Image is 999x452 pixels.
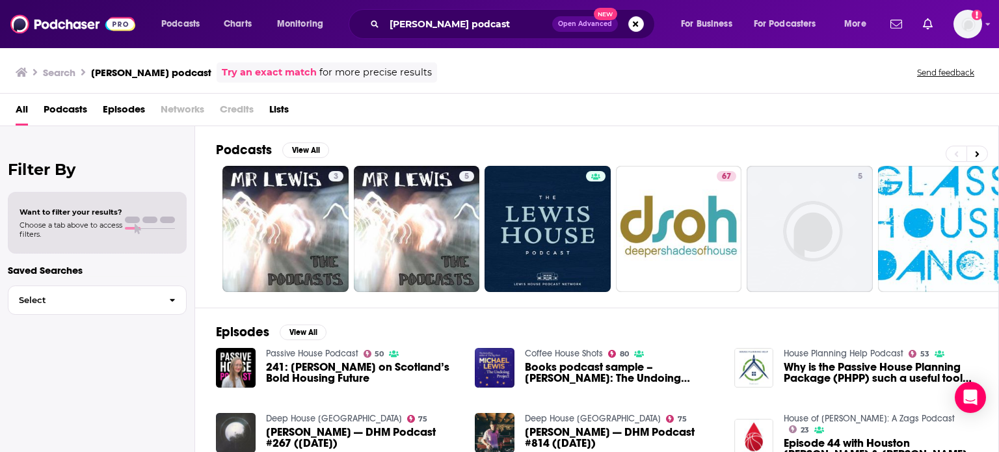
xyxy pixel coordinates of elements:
span: Credits [220,99,254,126]
a: Show notifications dropdown [918,13,938,35]
a: House Planning Help Podcast [784,348,903,359]
a: Why is the Passive House Planning Package (PHPP) such a useful tool? – with Sarah Lewis [784,362,978,384]
h2: Episodes [216,324,269,340]
span: Open Advanced [558,21,612,27]
h2: Podcasts [216,142,272,158]
a: Lists [269,99,289,126]
a: 75 [666,415,687,423]
span: Want to filter your results? [20,207,122,217]
span: Why is the Passive House Planning Package (PHPP) such a useful tool? – with [PERSON_NAME] [784,362,978,384]
img: 241: Sarah Lewis on Scotland’s Bold Housing Future [216,348,256,388]
span: More [844,15,866,33]
a: 5 [459,171,474,181]
span: Networks [161,99,204,126]
span: 23 [801,427,809,433]
span: [PERSON_NAME] — DHM Podcast #814 ([DATE]) [525,427,719,449]
span: [PERSON_NAME] — DHM Podcast #267 ([DATE]) [266,427,460,449]
span: 5 [464,170,469,183]
img: Podchaser - Follow, Share and Rate Podcasts [10,12,135,36]
div: Search podcasts, credits, & more... [361,9,667,39]
input: Search podcasts, credits, & more... [384,14,552,34]
a: 5 [853,171,868,181]
h3: [PERSON_NAME] podcast [91,66,211,79]
img: Books podcast sample – Michael Lewis: The Undoing Project [475,348,514,388]
span: Select [8,296,159,304]
a: Lewis Jimenez — DHM Podcast #267 (July 2017) [266,427,460,449]
button: open menu [835,14,883,34]
a: Coffee House Shots [525,348,603,359]
button: open menu [268,14,340,34]
button: View All [282,142,329,158]
a: 67 [616,166,742,292]
button: Open AdvancedNew [552,16,618,32]
a: Episodes [103,99,145,126]
svg: Add a profile image [972,10,982,20]
span: Books podcast sample – [PERSON_NAME]: The Undoing Project [525,362,719,384]
a: Lewis Jimenez — DHM Podcast #814 (November 2019) [525,427,719,449]
span: Podcasts [161,15,200,33]
button: Show profile menu [953,10,982,38]
a: 67 [717,171,736,181]
a: Try an exact match [222,65,317,80]
p: Saved Searches [8,264,187,276]
span: For Podcasters [754,15,816,33]
span: 3 [334,170,338,183]
a: Podcasts [44,99,87,126]
a: All [16,99,28,126]
a: Passive House Podcast [266,348,358,359]
a: 23 [789,425,809,433]
span: 80 [620,351,629,357]
a: 5 [747,166,873,292]
span: 241: [PERSON_NAME] on Scotland’s Bold Housing Future [266,362,460,384]
span: 50 [375,351,384,357]
div: Open Intercom Messenger [955,382,986,413]
img: Why is the Passive House Planning Package (PHPP) such a useful tool? – with Sarah Lewis [734,348,774,388]
a: Deep House Moscow [525,413,661,424]
a: House of Krause: A Zags Podcast [784,413,955,424]
a: 75 [407,415,428,423]
span: For Business [681,15,732,33]
a: 5 [354,166,480,292]
a: PodcastsView All [216,142,329,158]
a: 3 [222,166,349,292]
span: New [594,8,617,20]
button: Send feedback [913,67,978,78]
button: open menu [745,14,835,34]
span: for more precise results [319,65,432,80]
span: 67 [722,170,731,183]
button: open menu [672,14,749,34]
h3: Search [43,66,75,79]
span: 53 [920,351,929,357]
a: Charts [215,14,260,34]
button: View All [280,325,326,340]
a: Books podcast sample – Michael Lewis: The Undoing Project [525,362,719,384]
h2: Filter By [8,160,187,179]
span: 5 [858,170,862,183]
span: Charts [224,15,252,33]
a: Deep House Moscow [266,413,402,424]
a: 50 [364,350,384,358]
span: Monitoring [277,15,323,33]
a: 3 [328,171,343,181]
a: Show notifications dropdown [885,13,907,35]
span: Choose a tab above to access filters. [20,220,122,239]
a: EpisodesView All [216,324,326,340]
button: Select [8,286,187,315]
button: open menu [152,14,217,34]
a: 53 [909,350,929,358]
span: Logged in as smeizlik [953,10,982,38]
a: 241: Sarah Lewis on Scotland’s Bold Housing Future [266,362,460,384]
span: 75 [418,416,427,422]
span: 75 [678,416,687,422]
a: 80 [608,350,629,358]
img: User Profile [953,10,982,38]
